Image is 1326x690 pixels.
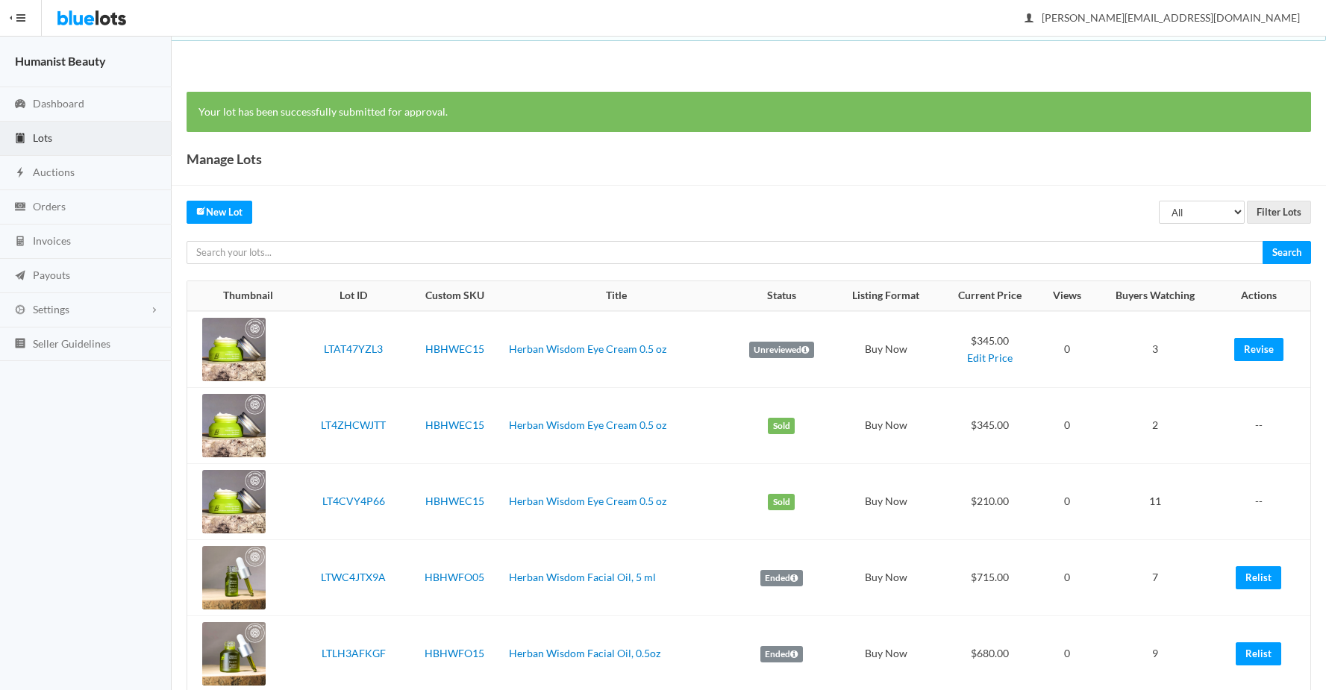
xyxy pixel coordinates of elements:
a: HBHWEC15 [425,342,484,355]
ion-icon: paper plane [13,269,28,283]
td: 0 [1040,464,1094,540]
label: Unreviewed [749,342,814,358]
ion-icon: list box [13,337,28,351]
a: Herban Wisdom Eye Cream 0.5 oz [509,495,666,507]
p: Your lot has been successfully submitted for approval. [198,104,1299,121]
th: Views [1040,281,1094,311]
th: Status [730,281,833,311]
td: Buy Now [833,540,939,616]
td: $210.00 [939,464,1039,540]
td: 0 [1040,311,1094,388]
td: Buy Now [833,464,939,540]
a: HBHWFO05 [425,571,484,583]
a: HBHWFO15 [425,647,484,659]
td: 11 [1094,464,1216,540]
td: $715.00 [939,540,1039,616]
label: Ended [760,646,803,662]
th: Listing Format [833,281,939,311]
span: Payouts [33,269,70,281]
th: Lot ID [301,281,407,311]
td: 0 [1040,388,1094,464]
td: -- [1216,464,1310,540]
th: Current Price [939,281,1039,311]
td: -- [1216,388,1310,464]
span: Orders [33,200,66,213]
ion-icon: speedometer [13,98,28,112]
a: Relist [1236,642,1281,665]
td: 2 [1094,388,1216,464]
label: Ended [760,570,803,586]
a: Edit Price [967,351,1013,364]
ion-icon: clipboard [13,132,28,146]
ion-icon: cash [13,201,28,215]
th: Thumbnail [187,281,301,311]
td: Buy Now [833,311,939,388]
a: HBHWEC15 [425,495,484,507]
td: $345.00 [939,388,1039,464]
input: Search [1263,241,1311,264]
a: HBHWEC15 [425,418,484,431]
span: Settings [33,303,69,316]
td: 7 [1094,540,1216,616]
th: Buyers Watching [1094,281,1216,311]
a: Herban Wisdom Eye Cream 0.5 oz [509,342,666,355]
td: 0 [1040,540,1094,616]
ion-icon: person [1022,12,1036,26]
ion-icon: cog [13,304,28,318]
th: Actions [1216,281,1310,311]
input: Filter Lots [1247,201,1311,224]
a: Herban Wisdom Eye Cream 0.5 oz [509,418,666,431]
span: Seller Guidelines [33,337,110,350]
span: [PERSON_NAME][EMAIL_ADDRESS][DOMAIN_NAME] [1025,11,1300,24]
ion-icon: calculator [13,235,28,249]
a: LT4ZHCWJTT [321,418,386,431]
label: Sold [768,494,795,510]
a: LTAT47YZL3 [324,342,383,355]
a: Herban Wisdom Facial Oil, 0.5oz [509,647,660,659]
span: Dashboard [33,97,84,110]
a: Relist [1236,566,1281,589]
span: Auctions [33,166,75,178]
td: 3 [1094,311,1216,388]
th: Title [503,281,730,311]
label: Sold [768,418,795,434]
ion-icon: create [196,206,206,216]
a: Herban Wisdom Facial Oil, 5 ml [509,571,656,583]
ion-icon: flash [13,166,28,181]
strong: Humanist Beauty [15,54,106,68]
a: createNew Lot [187,201,252,224]
td: Buy Now [833,388,939,464]
span: Invoices [33,234,71,247]
a: LT4CVY4P66 [322,495,385,507]
a: LTLH3AFKGF [322,647,386,659]
h1: Manage Lots [187,148,262,170]
a: LTWC4JTX9A [321,571,386,583]
span: Lots [33,131,52,144]
td: $345.00 [939,311,1039,388]
input: Search your lots... [187,241,1263,264]
a: Revise [1234,338,1283,361]
th: Custom SKU [407,281,503,311]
